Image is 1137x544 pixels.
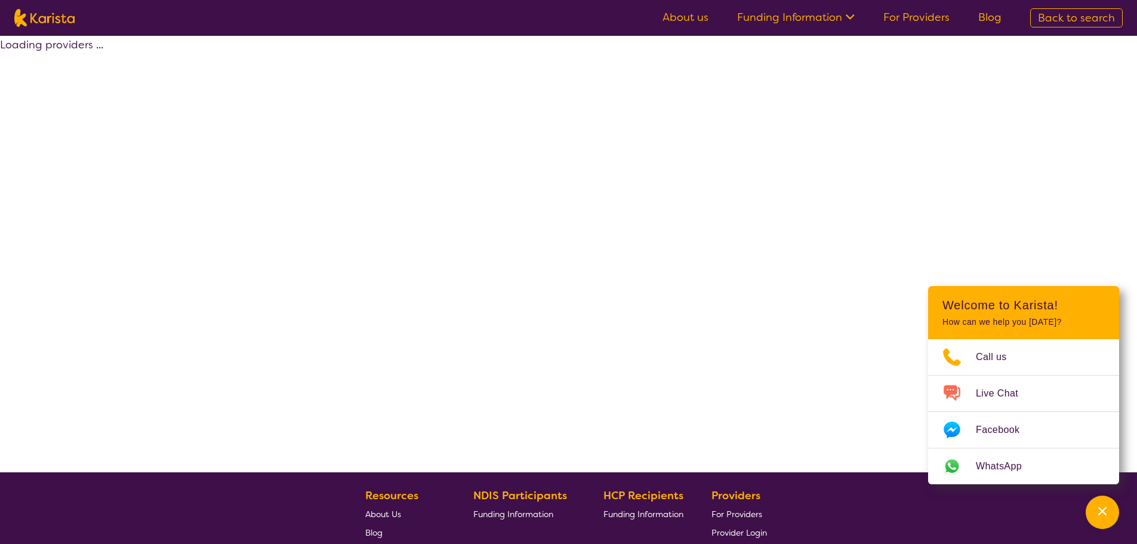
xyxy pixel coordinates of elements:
[976,348,1021,366] span: Call us
[1030,8,1123,27] a: Back to search
[928,448,1119,484] a: Web link opens in a new tab.
[603,488,683,503] b: HCP Recipients
[711,488,760,503] b: Providers
[711,505,767,523] a: For Providers
[976,421,1034,439] span: Facebook
[663,10,708,24] a: About us
[603,509,683,520] span: Funding Information
[365,527,383,538] span: Blog
[978,10,1002,24] a: Blog
[942,317,1105,327] p: How can we help you [DATE]?
[737,10,855,24] a: Funding Information
[473,488,567,503] b: NDIS Participants
[711,509,762,520] span: For Providers
[928,286,1119,484] div: Channel Menu
[976,385,1033,402] span: Live Chat
[365,488,418,503] b: Resources
[473,505,576,523] a: Funding Information
[365,505,445,523] a: About Us
[711,523,767,542] a: Provider Login
[942,298,1105,312] h2: Welcome to Karista!
[365,523,445,542] a: Blog
[365,509,401,520] span: About Us
[883,10,950,24] a: For Providers
[976,457,1036,475] span: WhatsApp
[1038,11,1115,25] span: Back to search
[928,339,1119,484] ul: Choose channel
[473,509,553,520] span: Funding Information
[1086,496,1119,529] button: Channel Menu
[711,527,767,538] span: Provider Login
[14,9,75,27] img: Karista logo
[603,505,683,523] a: Funding Information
